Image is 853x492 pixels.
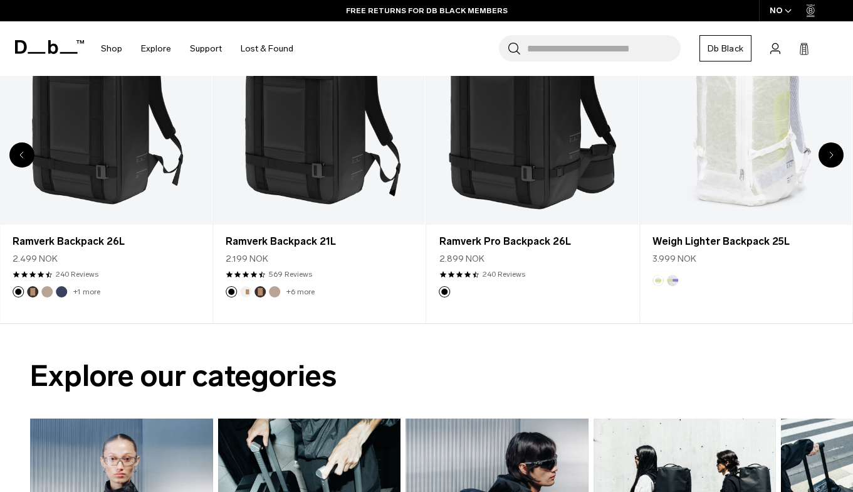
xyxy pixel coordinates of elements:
a: 569 reviews [269,269,312,280]
a: Shop [101,26,122,71]
button: Espresso [27,286,38,297]
a: Ramverk Backpack 21L [226,234,412,249]
a: Lost & Found [241,26,293,71]
button: Black Out [13,286,24,297]
button: Black Out [439,286,451,297]
a: +1 more [73,287,100,296]
button: Espresso [254,286,266,297]
button: Aurora [667,275,678,286]
a: Db Black [699,35,751,61]
a: Explore [141,26,171,71]
span: 2.899 NOK [439,252,484,265]
span: 3.999 NOK [652,252,696,265]
nav: Main Navigation [92,21,303,76]
div: Next slide [819,142,844,168]
a: FREE RETURNS FOR DB BLACK MEMBERS [346,5,508,16]
a: Ramverk Backpack 26L [13,234,199,249]
button: Diffusion [652,275,664,286]
a: Ramverk Pro Backpack 26L [439,234,626,249]
button: Oatmilk [240,286,251,297]
a: +6 more [286,287,315,296]
button: Fogbow Beige [41,286,53,297]
button: Black Out [226,286,237,297]
h2: Explore our categories [30,354,823,398]
button: Blue Hour [56,286,67,297]
a: Support [190,26,222,71]
button: Fogbow Beige [269,286,280,297]
a: Weigh Lighter Backpack 25L [652,234,839,249]
span: 2.499 NOK [13,252,58,265]
div: Previous slide [9,142,34,168]
a: 240 reviews [483,269,525,280]
a: 240 reviews [56,269,98,280]
span: 2.199 NOK [226,252,268,265]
